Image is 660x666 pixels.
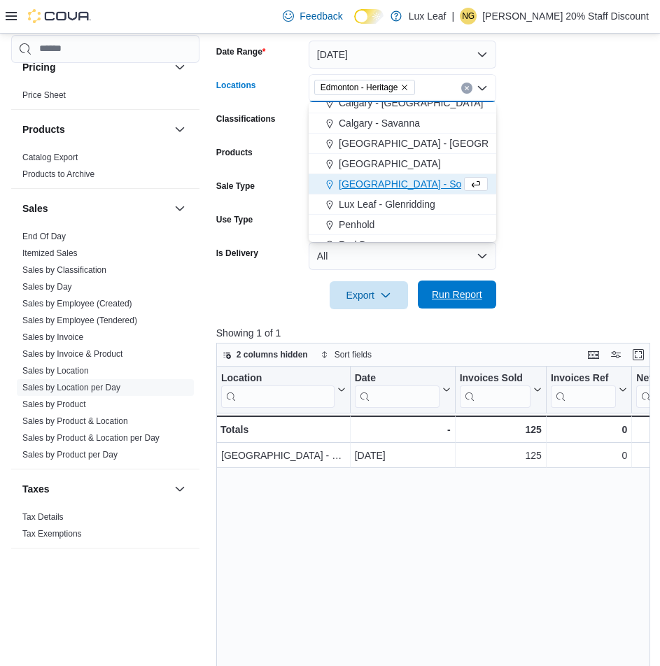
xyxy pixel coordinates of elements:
button: Products [22,122,169,136]
span: Sales by Location [22,365,89,376]
a: Sales by Employee (Created) [22,299,132,309]
h3: Sales [22,201,48,215]
a: Sales by Product & Location [22,416,128,426]
a: Itemized Sales [22,248,78,258]
span: Sales by Product & Location per Day [22,432,160,444]
div: 125 [459,447,541,464]
span: [GEOGRAPHIC_DATA] - SouthPark [339,177,496,191]
button: [GEOGRAPHIC_DATA] [309,154,496,174]
div: Invoices Sold [459,371,530,407]
span: Red Deer [339,238,381,252]
div: - [354,421,450,438]
div: Taxes [11,509,199,548]
span: Sales by Product [22,399,86,410]
label: Use Type [216,214,253,225]
button: Invoices Sold [459,371,541,407]
a: Feedback [277,2,348,30]
p: | [452,8,455,24]
div: Choose from the following options [309,32,496,276]
span: Sales by Employee (Created) [22,298,132,309]
div: Location [221,371,335,407]
button: Lux Leaf - Glenridding [309,194,496,215]
span: Calgary - Savanna [339,116,420,130]
div: 125 [459,421,541,438]
span: Run Report [432,288,482,302]
button: Remove Edmonton - Heritage from selection in this group [400,83,409,92]
button: Enter fullscreen [630,346,647,363]
button: Pricing [22,60,169,74]
button: [GEOGRAPHIC_DATA] - SouthPark [309,174,496,194]
span: Tax Exemptions [22,528,82,539]
button: Red Deer [309,235,496,255]
a: Sales by Product [22,399,86,409]
button: [GEOGRAPHIC_DATA] - [GEOGRAPHIC_DATA] [309,134,496,154]
span: Products to Archive [22,169,94,180]
div: [GEOGRAPHIC_DATA] - SouthPark [221,447,346,464]
div: Nicole Gorgichuk 20% Staff Discount [460,8,477,24]
button: 2 columns hidden [217,346,314,363]
h3: Taxes [22,482,50,496]
h3: Products [22,122,65,136]
label: Locations [216,80,256,91]
button: Date [354,371,450,407]
label: Date Range [216,46,266,57]
span: [GEOGRAPHIC_DATA] - [GEOGRAPHIC_DATA] [339,136,552,150]
a: Sales by Product & Location per Day [22,433,160,443]
span: [GEOGRAPHIC_DATA] [339,157,441,171]
span: Feedback [300,9,342,23]
a: Catalog Export [22,153,78,162]
a: Products to Archive [22,169,94,179]
p: Showing 1 of 1 [216,326,655,340]
span: Sales by Invoice & Product [22,348,122,360]
button: Export [330,281,408,309]
div: [DATE] [354,447,450,464]
button: Pricing [171,59,188,76]
a: Sales by Invoice & Product [22,349,122,359]
button: Location [221,371,346,407]
div: Date [354,371,439,385]
button: Calgary - [GEOGRAPHIC_DATA] [309,93,496,113]
span: Catalog Export [22,152,78,163]
a: Sales by Location per Day [22,383,120,392]
a: Sales by Classification [22,265,106,275]
button: Keyboard shortcuts [585,346,602,363]
div: Pricing [11,87,199,109]
span: End Of Day [22,231,66,242]
p: Lux Leaf [409,8,447,24]
span: Sales by Product & Location [22,416,128,427]
img: Cova [28,9,91,23]
a: Tax Details [22,512,64,522]
span: Penhold [339,218,374,232]
span: Itemized Sales [22,248,78,259]
span: Sales by Employee (Tendered) [22,315,137,326]
button: Penhold [309,215,496,235]
a: End Of Day [22,232,66,241]
span: Sort fields [335,349,372,360]
button: Sales [171,200,188,217]
button: Close list of options [477,83,488,94]
div: 0 [551,421,627,438]
span: Export [338,281,400,309]
div: Date [354,371,439,407]
span: Lux Leaf - Glenridding [339,197,435,211]
span: 2 columns hidden [237,349,308,360]
button: Run Report [418,281,496,309]
a: Sales by Day [22,282,72,292]
span: Calgary - [GEOGRAPHIC_DATA] [339,96,483,110]
label: Is Delivery [216,248,258,259]
button: Calgary - Savanna [309,113,496,134]
span: Sales by Invoice [22,332,83,343]
button: Taxes [22,482,169,496]
a: Tax Exemptions [22,529,82,539]
p: [PERSON_NAME] 20% Staff Discount [482,8,649,24]
div: Invoices Ref [551,371,616,407]
span: Tax Details [22,511,64,523]
label: Classifications [216,113,276,125]
a: Sales by Invoice [22,332,83,342]
button: Invoices Ref [551,371,627,407]
div: Totals [220,421,346,438]
button: Clear input [461,83,472,94]
div: 0 [551,447,627,464]
span: Edmonton - Heritage [321,80,398,94]
a: Price Sheet [22,90,66,100]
